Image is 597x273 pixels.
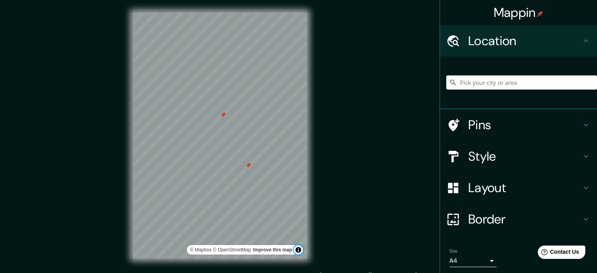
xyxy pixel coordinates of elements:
[446,75,597,90] input: Pick your city or area
[449,248,458,255] label: Size
[449,255,497,267] div: A4
[133,13,307,258] canvas: Map
[213,247,251,253] a: OpenStreetMap
[468,117,581,133] h4: Pins
[468,211,581,227] h4: Border
[440,172,597,203] div: Layout
[190,247,212,253] a: Mapbox
[440,109,597,141] div: Pins
[527,242,588,264] iframe: Help widget launcher
[253,247,292,253] a: Map feedback
[440,141,597,172] div: Style
[468,180,581,196] h4: Layout
[440,25,597,57] div: Location
[468,33,581,49] h4: Location
[440,203,597,235] div: Border
[468,148,581,164] h4: Style
[294,245,303,255] button: Toggle attribution
[537,11,543,17] img: pin-icon.png
[494,5,544,20] h4: Mappin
